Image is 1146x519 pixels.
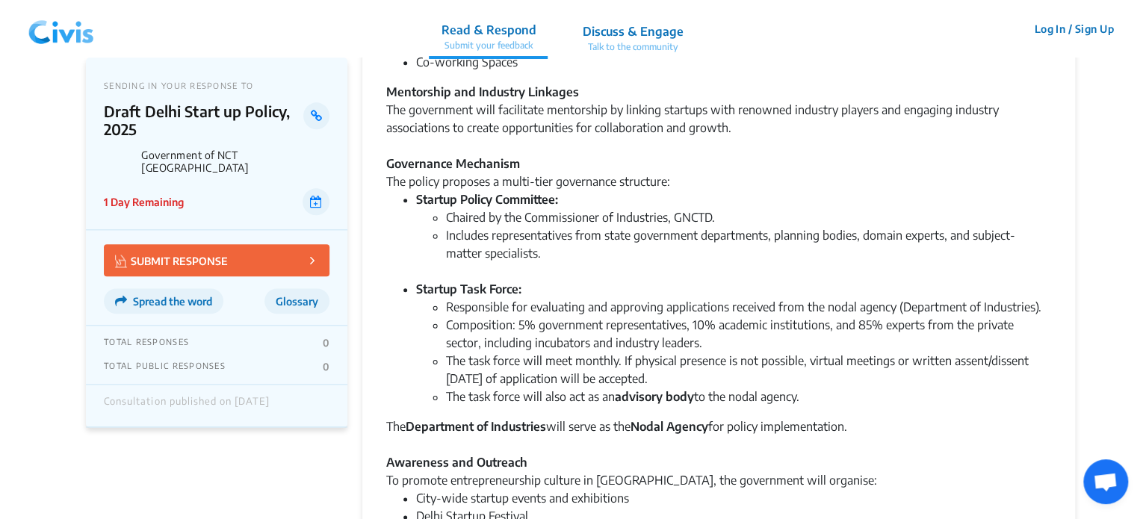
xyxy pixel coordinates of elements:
strong: Department of Industries [406,419,546,434]
li: Chaired by the Commissioner of Industries, GNCTD. [446,208,1051,226]
strong: Nodal Agency [631,419,708,434]
p: TOTAL RESPONSES [104,337,189,349]
li: The task force will meet monthly. If physical presence is not possible, virtual meetings or writt... [446,352,1051,388]
p: Submit your feedback [441,39,536,52]
button: Glossary [264,288,329,314]
p: 0 [323,361,329,373]
button: Spread the word [104,288,223,314]
p: 1 Day Remaining [104,194,184,210]
li: The task force will also act as an to the nodal agency. [446,388,1051,405]
p: Government of NCT [GEOGRAPHIC_DATA] [141,149,329,174]
img: Vector.jpg [115,255,127,267]
div: The will serve as the for policy implementation. To promote entrepreneurship culture in [GEOGRAPH... [386,417,1051,489]
p: Discuss & Engage [582,22,683,40]
span: Glossary [276,295,318,308]
p: SENDING IN YOUR RESPONSE TO [104,81,329,90]
p: Read & Respond [441,21,536,39]
strong: Awareness and Outreach [386,455,527,470]
button: Log In / Sign Up [1024,17,1124,40]
div: The government will facilitate mentorship by linking startups with renowned industry players and ... [386,83,1051,190]
span: Spread the word [133,295,212,308]
strong: Governance Mechanism [386,156,520,171]
strong: Startup Task Force: [416,282,521,296]
img: Government of NCT Delhi logo [104,146,135,177]
p: Draft Delhi Start up Policy, 2025 [104,102,303,138]
li: Includes representatives from state government departments, planning bodies, domain experts, and ... [446,226,1051,280]
li: Co-working Spaces [416,53,1051,71]
a: Open chat [1083,459,1128,504]
img: navlogo.png [22,7,100,52]
p: TOTAL PUBLIC RESPONSES [104,361,226,373]
li: Composition: 5% government representatives, 10% academic institutions, and 85% experts from the p... [446,316,1051,352]
p: Talk to the community [582,40,683,54]
li: Responsible for evaluating and approving applications received from the nodal agency (Department ... [446,298,1051,316]
button: SUBMIT RESPONSE [104,244,329,276]
div: Consultation published on [DATE] [104,396,270,415]
strong: Startup Policy Committee: [416,192,558,207]
strong: advisory body [615,389,694,404]
strong: Mentorship and Industry Linkages [386,84,579,99]
p: SUBMIT RESPONSE [115,252,228,269]
p: 0 [323,337,329,349]
li: City-wide startup events and exhibitions [416,489,1051,507]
